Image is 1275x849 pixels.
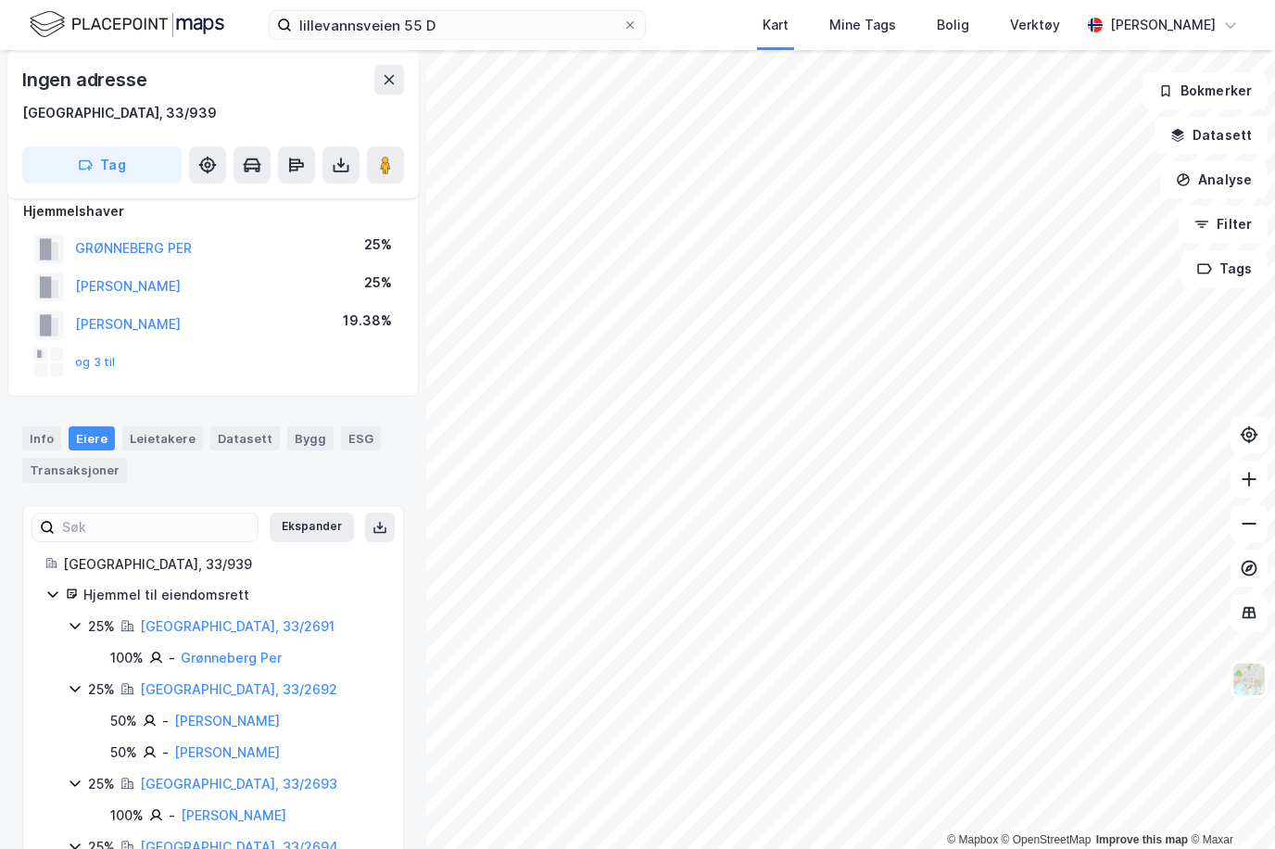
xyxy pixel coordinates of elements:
[937,14,969,36] div: Bolig
[22,426,61,450] div: Info
[169,647,175,669] div: -
[947,833,998,846] a: Mapbox
[169,805,175,827] div: -
[83,584,381,606] div: Hjemmel til eiendomsrett
[22,146,182,184] button: Tag
[30,8,224,41] img: logo.f888ab2527a4732fd821a326f86c7f29.svg
[55,513,258,541] input: Søk
[122,426,203,450] div: Leietakere
[763,14,789,36] div: Kart
[63,553,381,576] div: [GEOGRAPHIC_DATA], 33/939
[22,65,150,95] div: Ingen adresse
[88,773,115,795] div: 25%
[88,615,115,638] div: 25%
[341,426,381,450] div: ESG
[140,776,337,792] a: [GEOGRAPHIC_DATA], 33/2693
[1142,72,1268,109] button: Bokmerker
[23,200,403,222] div: Hjemmelshaver
[162,710,169,732] div: -
[110,805,144,827] div: 100%
[1182,760,1275,849] iframe: Chat Widget
[364,234,392,256] div: 25%
[1096,833,1188,846] a: Improve this map
[110,710,137,732] div: 50%
[364,272,392,294] div: 25%
[1182,760,1275,849] div: Kontrollprogram for chat
[69,426,115,450] div: Eiere
[181,807,286,823] a: [PERSON_NAME]
[1002,833,1092,846] a: OpenStreetMap
[1010,14,1060,36] div: Verktøy
[1110,14,1216,36] div: [PERSON_NAME]
[140,681,337,697] a: [GEOGRAPHIC_DATA], 33/2692
[343,310,392,332] div: 19.38%
[1181,250,1268,287] button: Tags
[210,426,280,450] div: Datasett
[829,14,896,36] div: Mine Tags
[292,11,623,39] input: Søk på adresse, matrikkel, gårdeiere, leietakere eller personer
[1160,161,1268,198] button: Analyse
[1231,662,1267,697] img: Z
[110,647,144,669] div: 100%
[174,713,280,729] a: [PERSON_NAME]
[162,741,169,764] div: -
[1155,117,1268,154] button: Datasett
[140,618,335,634] a: [GEOGRAPHIC_DATA], 33/2691
[110,741,137,764] div: 50%
[22,102,217,124] div: [GEOGRAPHIC_DATA], 33/939
[1179,206,1268,243] button: Filter
[174,744,280,760] a: [PERSON_NAME]
[22,458,127,482] div: Transaksjoner
[270,513,354,542] button: Ekspander
[181,650,282,665] a: Grønneberg Per
[287,426,334,450] div: Bygg
[88,678,115,701] div: 25%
